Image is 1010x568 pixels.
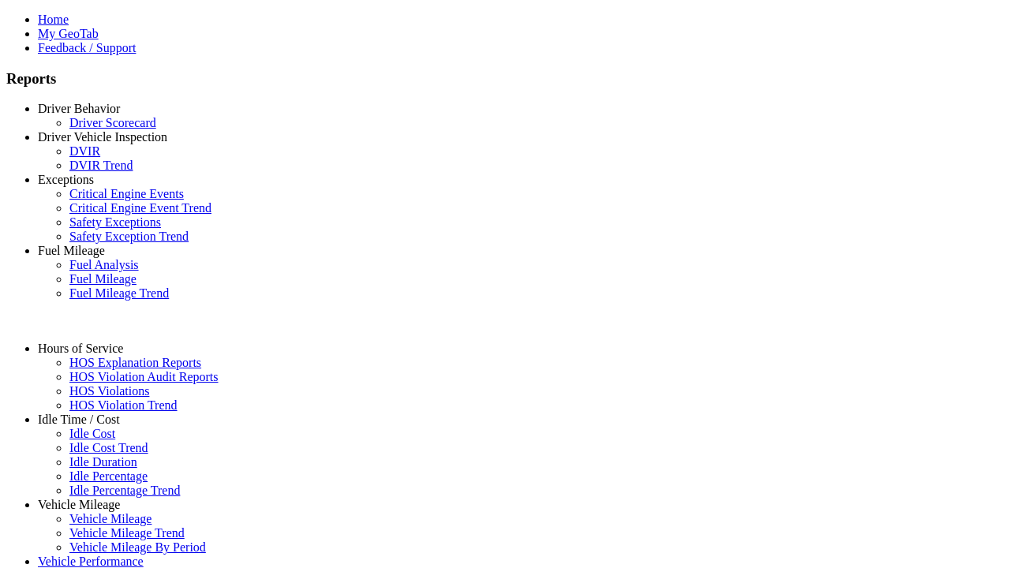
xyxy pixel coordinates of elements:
a: Fuel Analysis [69,258,139,271]
a: Vehicle Performance [38,555,144,568]
a: Fuel Mileage Trend [69,286,169,300]
a: Vehicle Mileage By Period [69,540,206,554]
a: Safety Exception Trend [69,230,189,243]
a: HOS Violation Trend [69,398,178,412]
a: Driver Vehicle Inspection [38,130,167,144]
a: Driver Behavior [38,102,120,115]
a: HOS Violation Audit Reports [69,370,219,383]
a: Idle Duration [69,455,137,469]
a: Fuel Mileage [38,244,105,257]
h3: Reports [6,70,1004,88]
a: Vehicle Mileage Trend [69,526,185,540]
a: Safety Exceptions [69,215,161,229]
a: My GeoTab [38,27,99,40]
a: DVIR [69,144,100,158]
a: Driver Scorecard [69,116,156,129]
a: HOS Violations [69,384,149,398]
a: Feedback / Support [38,41,136,54]
a: Idle Cost Trend [69,441,148,454]
a: Home [38,13,69,26]
a: Idle Time / Cost [38,413,120,426]
a: Fuel Mileage [69,272,137,286]
a: HOS Explanation Reports [69,356,201,369]
a: Exceptions [38,173,94,186]
a: Hours of Service [38,342,123,355]
a: Critical Engine Events [69,187,184,200]
a: Idle Percentage [69,469,148,483]
a: Vehicle Mileage [38,498,120,511]
a: DVIR Trend [69,159,133,172]
a: Idle Percentage Trend [69,484,180,497]
a: Critical Engine Event Trend [69,201,211,215]
a: Vehicle Mileage [69,512,151,525]
a: Idle Cost [69,427,115,440]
